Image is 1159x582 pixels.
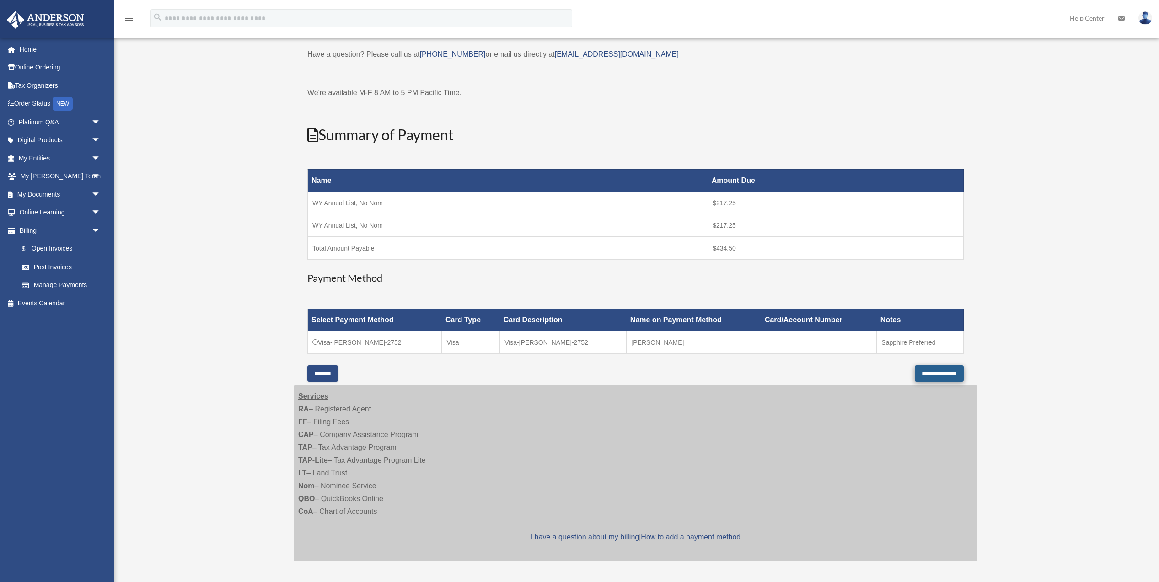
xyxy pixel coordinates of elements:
[500,309,627,331] th: Card Description
[308,237,708,260] td: Total Amount Payable
[6,59,114,77] a: Online Ordering
[308,192,708,214] td: WY Annual List, No Nom
[298,456,328,464] strong: TAP-Lite
[6,40,114,59] a: Home
[13,276,110,294] a: Manage Payments
[91,203,110,222] span: arrow_drop_down
[298,469,306,477] strong: LT
[298,418,307,426] strong: FF
[6,185,114,203] a: My Documentsarrow_drop_down
[298,531,973,544] p: |
[442,331,500,354] td: Visa
[6,113,114,131] a: Platinum Q&Aarrow_drop_down
[27,243,32,255] span: $
[298,495,315,502] strong: QBO
[6,294,114,312] a: Events Calendar
[91,167,110,186] span: arrow_drop_down
[123,16,134,24] a: menu
[6,95,114,113] a: Order StatusNEW
[6,149,114,167] a: My Entitiesarrow_drop_down
[708,214,964,237] td: $217.25
[627,309,761,331] th: Name on Payment Method
[4,11,87,29] img: Anderson Advisors Platinum Portal
[13,258,110,276] a: Past Invoices
[555,50,679,58] a: [EMAIL_ADDRESS][DOMAIN_NAME]
[419,50,485,58] a: [PHONE_NUMBER]
[627,331,761,354] td: [PERSON_NAME]
[877,309,964,331] th: Notes
[307,86,964,99] p: We're available M-F 8 AM to 5 PM Pacific Time.
[294,385,977,561] div: – Registered Agent – Filing Fees – Company Assistance Program – Tax Advantage Program – Tax Advan...
[91,221,110,240] span: arrow_drop_down
[761,309,877,331] th: Card/Account Number
[91,113,110,132] span: arrow_drop_down
[91,131,110,150] span: arrow_drop_down
[308,331,442,354] td: Visa-[PERSON_NAME]-2752
[708,192,964,214] td: $217.25
[13,240,105,258] a: $Open Invoices
[91,185,110,204] span: arrow_drop_down
[298,431,314,438] strong: CAP
[442,309,500,331] th: Card Type
[298,443,312,451] strong: TAP
[6,203,114,222] a: Online Learningarrow_drop_down
[307,271,964,285] h3: Payment Method
[708,237,964,260] td: $434.50
[6,221,110,240] a: Billingarrow_drop_down
[123,13,134,24] i: menu
[641,533,740,541] a: How to add a payment method
[6,131,114,150] a: Digital Productsarrow_drop_down
[6,76,114,95] a: Tax Organizers
[6,167,114,186] a: My [PERSON_NAME] Teamarrow_drop_down
[153,12,163,22] i: search
[877,331,964,354] td: Sapphire Preferred
[500,331,627,354] td: Visa-[PERSON_NAME]-2752
[298,507,313,515] strong: CoA
[91,149,110,168] span: arrow_drop_down
[307,48,964,61] p: Have a question? Please call us at or email us directly at
[708,169,964,192] th: Amount Due
[298,482,315,490] strong: Nom
[298,405,309,413] strong: RA
[308,169,708,192] th: Name
[531,533,639,541] a: I have a question about my billing
[308,214,708,237] td: WY Annual List, No Nom
[307,125,964,145] h2: Summary of Payment
[53,97,73,111] div: NEW
[298,392,328,400] strong: Services
[1138,11,1152,25] img: User Pic
[308,309,442,331] th: Select Payment Method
